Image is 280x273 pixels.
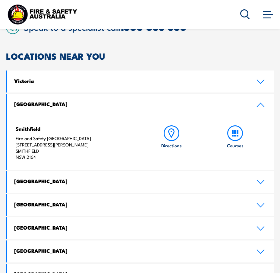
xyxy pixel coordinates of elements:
[24,21,274,32] h2: Speak to a specialist call
[140,125,203,160] a: Directions
[14,101,247,107] h4: [GEOGRAPHIC_DATA]
[161,142,182,149] h6: Directions
[7,240,274,262] a: [GEOGRAPHIC_DATA]
[14,247,247,254] h4: [GEOGRAPHIC_DATA]
[7,217,274,239] a: [GEOGRAPHIC_DATA]
[14,77,247,84] h4: Victoria
[7,71,274,93] a: Victoria
[14,201,247,208] h4: [GEOGRAPHIC_DATA]
[16,135,132,160] p: Fire and Safety [GEOGRAPHIC_DATA] [STREET_ADDRESS][PERSON_NAME] SMITHFIELD NSW 2164
[6,52,274,60] h2: LOCATIONS NEAR YOU
[7,194,274,216] a: [GEOGRAPHIC_DATA]
[16,125,132,132] h4: Smithfield
[14,178,247,184] h4: [GEOGRAPHIC_DATA]
[7,171,274,193] a: [GEOGRAPHIC_DATA]
[14,224,247,231] h4: [GEOGRAPHIC_DATA]
[7,94,274,116] a: [GEOGRAPHIC_DATA]
[203,125,267,160] a: Courses
[227,142,244,149] h6: Courses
